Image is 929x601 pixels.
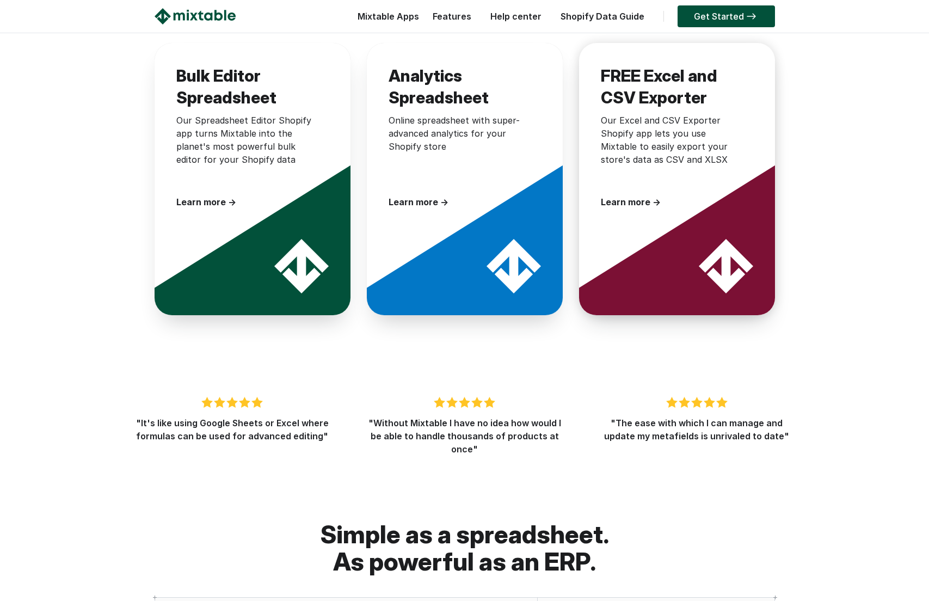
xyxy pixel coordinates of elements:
[176,114,318,185] div: Our Spreadsheet Editor Shopify app turns Mixtable into the planet's most powerful bulk editor for...
[348,416,581,456] div: "Without Mixtable I have no idea how would I be able to handle thousands of products at once"
[666,397,728,408] img: Five stars
[555,11,650,22] a: Shopify Data Guide
[389,195,530,208] div: Learn more →
[389,114,530,185] div: Online spreadsheet with super-advanced analytics for your Shopify store
[581,416,813,443] div: "The ease with which I can manage and update my metafields is unrivaled to date"
[434,397,495,408] img: Five stars
[389,65,530,103] h3: Analytics Spreadsheet
[176,195,318,208] div: Learn more →
[352,8,419,30] div: Mixtable Apps
[155,43,350,315] a: Bulk Editor Spreadsheet Our Spreadsheet Editor Shopify app turns Mixtable into the planet's most ...
[487,239,541,293] img: Mixtable Logo
[116,416,348,443] div: "It's like using Google Sheets or Excel where formulas can be used for advanced editing"
[176,65,318,103] h3: Bulk Editor Spreadsheet
[155,8,236,24] img: Mixtable logo
[601,195,742,208] div: Learn more →
[744,13,759,20] img: arrow-right.svg
[155,521,775,597] h2: Simple as a spreadsheet. As powerful as an ERP.
[699,239,753,293] img: Mixtable Logo
[367,43,563,315] a: Analytics Spreadsheet Online spreadsheet with super-advanced analytics for your Shopify store Lea...
[274,239,329,293] img: Mixtable Logo
[601,114,742,185] div: Our Excel and CSV Exporter Shopify app lets you use Mixtable to easily export your store's data a...
[201,397,263,408] img: Five stars
[601,65,742,103] h3: FREE Excel and CSV Exporter
[579,43,775,315] a: FREE Excel and CSV Exporter Our Excel and CSV Exporter Shopify app lets you use Mixtable to easil...
[678,5,775,27] a: Get Started
[427,11,477,22] a: Features
[485,11,547,22] a: Help center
